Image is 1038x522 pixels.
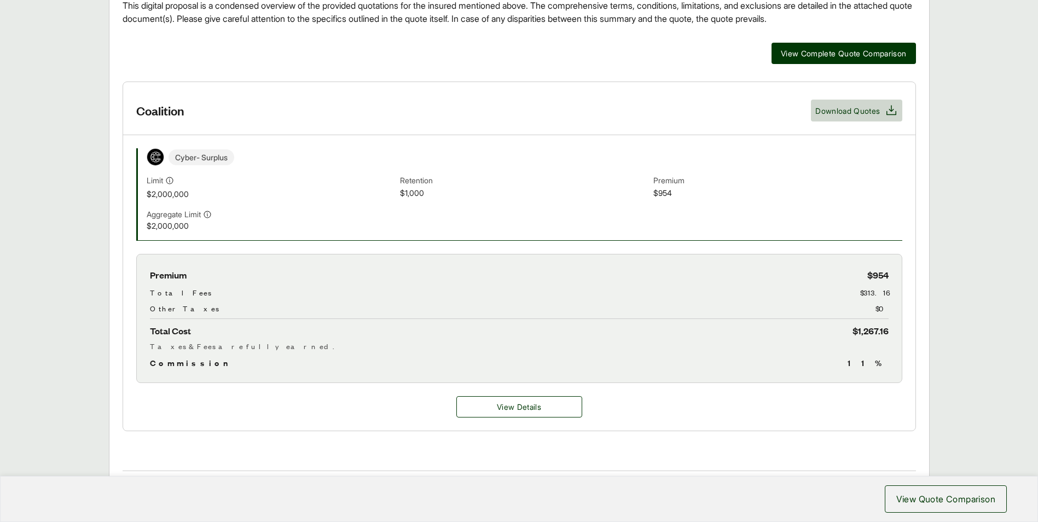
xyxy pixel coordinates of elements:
span: Premium [653,175,902,187]
span: Premium [150,268,187,282]
span: Retention [400,175,649,187]
span: Limit [147,175,163,186]
span: Other Taxes [150,303,219,314]
span: Aggregate Limit [147,208,201,220]
span: $0 [875,303,889,314]
span: View Details [497,401,541,413]
button: View Quote Comparison [885,485,1007,513]
span: View Quote Comparison [896,492,995,506]
a: Coalition details [456,396,582,417]
button: View Complete Quote Comparison [772,43,916,64]
span: Total Fees [150,287,211,298]
span: $313.16 [860,287,889,298]
span: View Complete Quote Comparison [781,48,907,59]
div: Taxes & Fees are fully earned. [150,340,889,352]
img: Coalition [147,149,164,165]
span: $954 [867,268,889,282]
span: $1,267.16 [853,323,889,338]
button: Download Quotes [811,100,902,121]
span: Download Quotes [815,105,880,117]
span: $2,000,000 [147,220,396,231]
span: 11 % [848,356,889,369]
h3: Coalition [136,102,184,119]
span: $2,000,000 [147,188,396,200]
button: View Details [456,396,582,417]
span: Total Cost [150,323,191,338]
span: Cyber - Surplus [169,149,234,165]
span: $1,000 [400,187,649,200]
span: Commission [150,356,233,369]
span: $954 [653,187,902,200]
